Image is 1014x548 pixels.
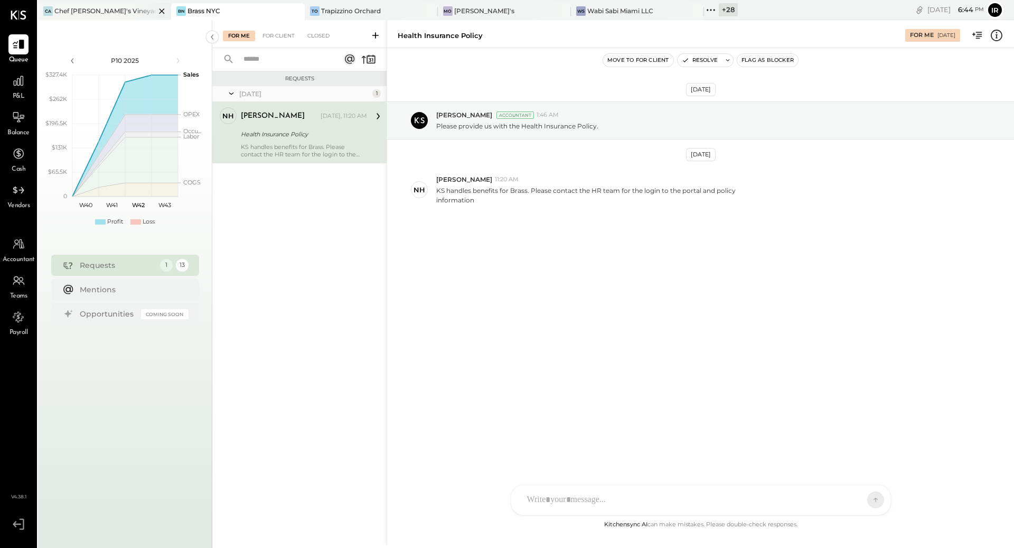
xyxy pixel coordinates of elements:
[176,6,186,16] div: BN
[321,6,381,15] div: Trapizzino Orchard
[603,54,673,67] button: Move to for client
[183,71,199,78] text: Sales
[183,133,199,140] text: Labor
[7,201,30,211] span: Vendors
[414,185,425,195] div: NH
[63,192,67,200] text: 0
[1,271,36,301] a: Teams
[183,179,201,186] text: COGS
[222,111,234,121] div: NH
[132,201,145,209] text: W42
[80,260,155,271] div: Requests
[45,119,67,127] text: $196.5K
[910,31,934,40] div: For Me
[187,6,220,15] div: Brass NYC
[223,31,255,41] div: For Me
[79,201,92,209] text: W40
[45,71,67,78] text: $327.4K
[686,83,716,96] div: [DATE]
[737,54,798,67] button: Flag as Blocker
[1,180,36,211] a: Vendors
[10,328,28,338] span: Payroll
[537,111,559,119] span: 1:46 AM
[241,111,305,122] div: [PERSON_NAME]
[106,201,118,209] text: W41
[80,284,183,295] div: Mentions
[398,31,483,41] div: Health Insurance Policy
[927,5,984,15] div: [DATE]
[12,165,25,174] span: Cash
[160,259,173,272] div: 1
[372,89,381,98] div: 1
[107,218,123,226] div: Profit
[678,54,722,67] button: Resolve
[686,148,716,161] div: [DATE]
[1,71,36,101] a: P&L
[257,31,300,41] div: For Client
[454,6,514,15] div: [PERSON_NAME]'s
[43,6,53,16] div: CA
[1,144,36,174] a: Cash
[1,234,36,265] a: Accountant
[239,89,370,98] div: [DATE]
[436,122,598,131] p: Please provide us with the Health Insurance Policy.
[80,56,170,65] div: P10 2025
[54,6,155,15] div: Chef [PERSON_NAME]'s Vineyard Restaurant
[1,34,36,65] a: Queue
[436,196,736,205] div: information
[436,110,492,119] span: [PERSON_NAME]
[937,32,955,39] div: [DATE]
[49,95,67,103] text: $262K
[176,259,189,272] div: 13
[1,107,36,138] a: Balance
[52,144,67,151] text: $131K
[9,55,29,65] span: Queue
[576,6,586,16] div: WS
[587,6,653,15] div: Wabi Sabi Miami LLC
[987,2,1003,18] button: Ir
[218,75,381,82] div: Requests
[3,255,35,265] span: Accountant
[1,307,36,338] a: Payroll
[241,143,367,158] div: KS handles benefits for Brass. Please contact the HR team for the login to the portal and policy
[143,218,155,226] div: Loss
[302,31,335,41] div: Closed
[495,175,519,184] span: 11:20 AM
[183,127,201,135] text: Occu...
[719,3,738,16] div: + 28
[310,6,320,16] div: TO
[48,168,67,175] text: $65.5K
[158,201,171,209] text: W43
[241,129,364,140] div: Health Insurance Policy
[80,309,136,319] div: Opportunities
[7,128,30,138] span: Balance
[321,112,367,120] div: [DATE], 11:20 AM
[436,186,736,204] p: KS handles benefits for Brass. Please contact the HR team for the login to the portal and policy
[443,6,453,16] div: Mo
[10,292,27,301] span: Teams
[141,309,189,319] div: Coming Soon
[183,110,200,118] text: OPEX
[914,4,925,15] div: copy link
[13,92,25,101] span: P&L
[496,112,534,119] div: Accountant
[436,175,492,184] span: [PERSON_NAME]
